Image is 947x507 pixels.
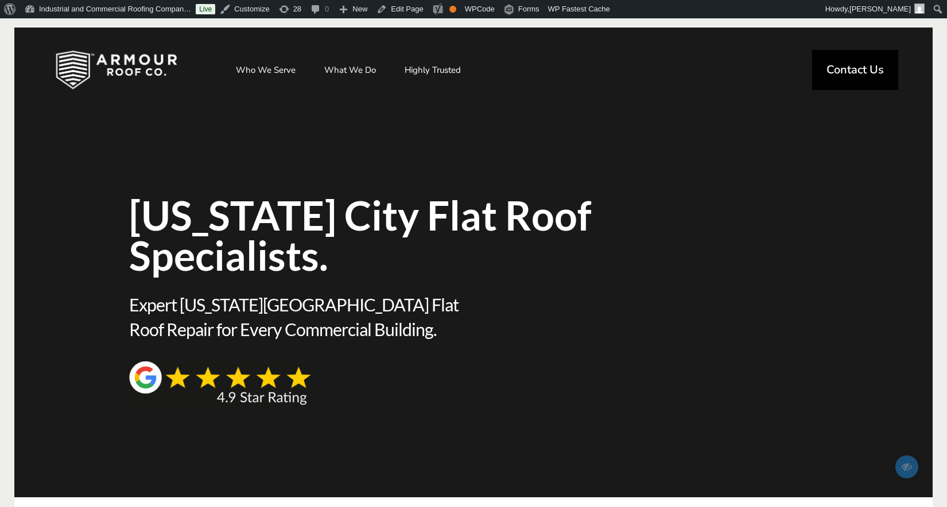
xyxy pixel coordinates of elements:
[826,64,884,76] span: Contact Us
[196,4,215,14] a: Live
[812,50,898,90] a: Contact Us
[37,41,196,99] img: Industrial and Commercial Roofing Company | Armour Roof Co.
[849,5,911,13] span: [PERSON_NAME]
[313,56,387,84] a: What We Do
[449,6,456,13] div: OK
[895,455,918,478] span: Edit/Preview
[224,56,307,84] a: Who We Serve
[393,56,472,84] a: Highly Trusted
